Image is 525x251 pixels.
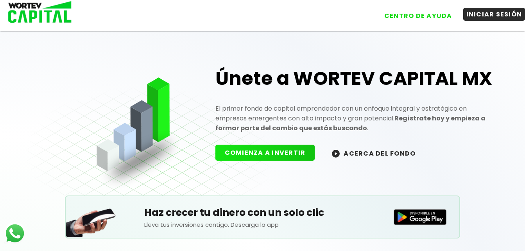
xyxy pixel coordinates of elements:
a: COMIENZA A INVERTIR [215,148,323,157]
img: Disponible en Google Play [394,209,447,225]
button: CENTRO DE AYUDA [381,9,455,22]
p: El primer fondo de capital emprendedor con un enfoque integral y estratégico en empresas emergent... [215,104,499,133]
img: logos_whatsapp-icon.242b2217.svg [4,222,26,244]
strong: Regístrate hoy y empieza a formar parte del cambio que estás buscando [215,114,486,133]
h5: Haz crecer tu dinero con un solo clic [144,205,380,220]
a: CENTRO DE AYUDA [373,4,455,22]
button: ACERCA DEL FONDO [323,145,425,161]
button: COMIENZA A INVERTIR [215,145,315,161]
p: Lleva tus inversiones contigo. Descarga la app [144,220,380,229]
img: Teléfono [66,199,116,237]
img: wortev-capital-acerca-del-fondo [332,150,340,158]
h1: Únete a WORTEV CAPITAL MX [215,66,499,91]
